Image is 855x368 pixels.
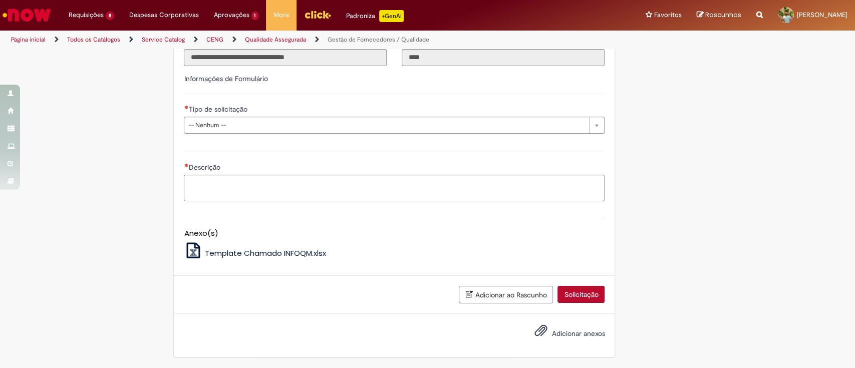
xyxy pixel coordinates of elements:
span: Adicionar anexos [551,329,605,338]
span: More [273,10,289,20]
img: ServiceNow [1,5,53,25]
a: Gestão de Fornecedores / Qualidade [328,36,429,44]
span: Descrição [188,163,222,172]
span: -- Nenhum -- [188,117,584,133]
p: +GenAi [379,10,404,22]
a: Rascunhos [697,11,741,20]
img: click_logo_yellow_360x200.png [304,7,331,22]
span: 1 [251,12,259,20]
a: Todos os Catálogos [67,36,120,44]
button: Adicionar anexos [531,321,549,344]
span: Tipo de solicitação [188,105,249,114]
span: Rascunhos [705,10,741,20]
span: Necessários [184,105,188,109]
span: Requisições [69,10,104,20]
button: Solicitação [557,286,605,303]
span: Despesas Corporativas [129,10,199,20]
span: Favoritos [654,10,682,20]
a: CENG [206,36,223,44]
input: Título [184,49,387,66]
a: Template Chamado INFOQM.xlsx [184,248,326,258]
h5: Anexo(s) [184,229,605,238]
span: 8 [106,12,114,20]
span: Template Chamado INFOQM.xlsx [205,248,326,258]
button: Adicionar ao Rascunho [459,286,553,303]
ul: Trilhas de página [8,31,562,49]
span: [PERSON_NAME] [797,11,847,19]
label: Informações de Formulário [184,74,267,83]
span: Aprovações [214,10,249,20]
span: Necessários [184,163,188,167]
input: Código da Unidade [402,49,605,66]
a: Página inicial [11,36,46,44]
div: Padroniza [346,10,404,22]
textarea: Descrição [184,175,605,202]
a: Service Catalog [142,36,185,44]
a: Qualidade Assegurada [245,36,306,44]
